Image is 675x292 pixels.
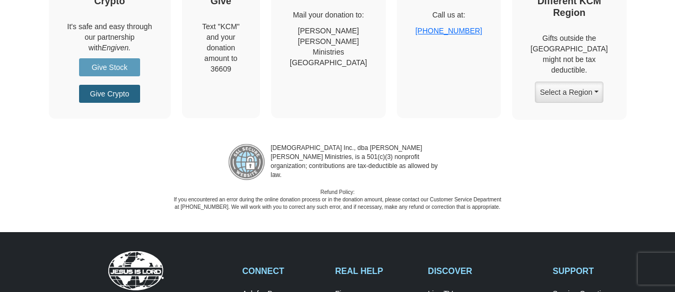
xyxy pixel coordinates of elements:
p: It's safe and easy through our partnership with [67,21,152,53]
p: [DEMOGRAPHIC_DATA] Inc., dba [PERSON_NAME] [PERSON_NAME] Ministries, is a 501(c)(3) nonprofit org... [265,144,447,181]
a: Give Crypto [79,85,140,103]
a: [PHONE_NUMBER] [416,26,482,35]
h2: CONNECT [243,266,324,276]
p: Gifts outside the [GEOGRAPHIC_DATA] might not be tax deductible. [531,33,608,75]
h2: DISCOVER [428,266,541,276]
h2: REAL HELP [335,266,417,276]
div: Text "KCM" and your donation amount to 36609 [201,21,242,74]
p: Mail your donation to: [290,10,367,20]
p: [PERSON_NAME] [PERSON_NAME] Ministries [GEOGRAPHIC_DATA] [290,25,367,68]
img: refund-policy [228,144,265,181]
h2: SUPPORT [553,266,635,276]
p: Refund Policy: If you encountered an error during the online donation process or in the donation ... [173,189,502,211]
a: Give Stock [79,58,140,76]
button: Select a Region [535,82,603,103]
p: Call us at: [416,10,482,20]
i: Engiven. [102,43,131,52]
